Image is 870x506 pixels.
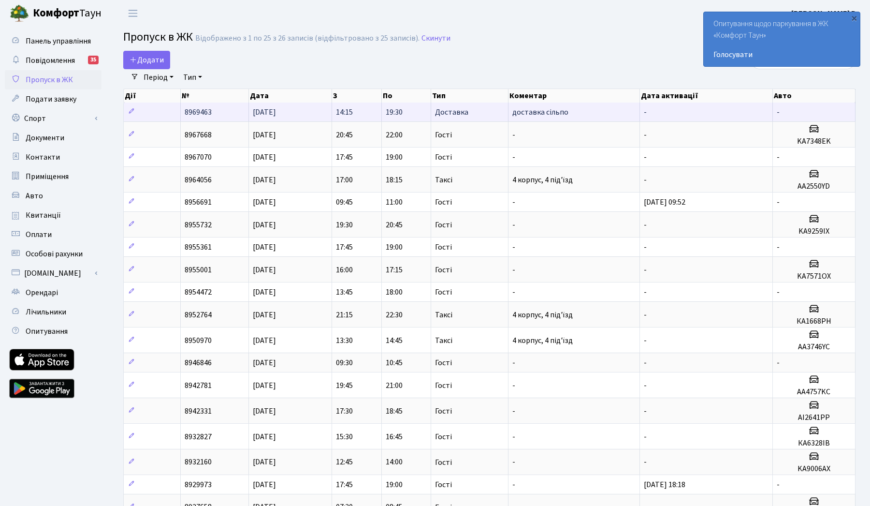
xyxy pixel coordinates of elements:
span: 4 корпус, 4 під'їзд [512,335,573,346]
span: [DATE] [253,457,276,468]
span: Повідомлення [26,55,75,66]
span: 09:30 [336,357,353,368]
span: Гості [435,131,452,139]
span: Особові рахунки [26,249,83,259]
span: 19:00 [386,479,403,490]
span: 15:30 [336,432,353,442]
span: Приміщення [26,171,69,182]
span: 14:45 [386,335,403,346]
span: 8954472 [185,287,212,298]
a: Авто [5,186,101,206]
span: 19:30 [336,220,353,230]
a: Приміщення [5,167,101,186]
span: - [777,242,780,253]
span: [DATE] [253,310,276,320]
span: 16:45 [386,432,403,442]
span: - [644,310,647,320]
span: Оплати [26,229,52,240]
span: 8964056 [185,175,212,185]
a: Контакти [5,148,101,167]
span: 19:00 [386,242,403,253]
span: [DATE] [253,130,276,140]
button: Переключити навігацію [121,5,145,21]
span: Гості [435,481,452,489]
span: Доставка [435,108,468,116]
span: 17:30 [336,406,353,417]
span: Гості [435,459,452,466]
span: - [777,287,780,298]
span: 16:00 [336,265,353,275]
span: 22:00 [386,130,403,140]
a: Повідомлення35 [5,51,101,70]
span: 8956691 [185,197,212,208]
span: 8967668 [185,130,212,140]
span: - [512,265,515,275]
span: - [777,197,780,208]
span: 14:15 [336,107,353,118]
span: - [644,406,647,417]
span: - [777,107,780,118]
a: Подати заявку [5,89,101,109]
span: Гості [435,243,452,251]
span: 18:15 [386,175,403,185]
span: 13:30 [336,335,353,346]
th: По [382,89,431,103]
span: Пропуск в ЖК [123,29,193,45]
span: - [777,357,780,368]
span: - [644,357,647,368]
span: Панель управління [26,36,91,46]
img: logo.png [10,4,29,23]
span: Гості [435,221,452,229]
b: Комфорт [33,5,79,21]
span: - [512,479,515,490]
span: 4 корпус, 4 під'їзд [512,175,573,185]
span: - [644,457,647,468]
span: - [512,152,515,163]
h5: АА3746YC [777,342,851,352]
span: Опитування [26,326,68,337]
span: [DATE] [253,479,276,490]
span: 8955361 [185,242,212,253]
span: [DATE] 18:18 [644,479,685,490]
span: [DATE] 09:52 [644,197,685,208]
span: - [777,479,780,490]
span: доставка сільпо [512,107,568,118]
span: Пропуск в ЖК [26,74,73,85]
span: 8946846 [185,357,212,368]
a: Панель управління [5,31,101,51]
span: - [644,107,647,118]
span: Гості [435,198,452,206]
span: [DATE] [253,380,276,391]
h5: AI2641PP [777,413,851,422]
span: Квитанції [26,210,61,221]
span: Гості [435,359,452,367]
div: 35 [88,56,99,64]
th: Авто [773,89,856,103]
th: Тип [431,89,508,103]
a: Лічильники [5,302,101,322]
span: 8950970 [185,335,212,346]
span: 21:00 [386,380,403,391]
span: Гості [435,266,452,274]
span: 19:45 [336,380,353,391]
h5: KA7348EK [777,137,851,146]
span: 8967070 [185,152,212,163]
th: Дії [124,89,181,103]
th: Коментар [508,89,640,103]
span: 8955001 [185,265,212,275]
span: - [644,130,647,140]
span: - [512,406,515,417]
span: - [512,380,515,391]
span: - [644,175,647,185]
span: 20:45 [386,220,403,230]
span: Документи [26,133,64,143]
span: 8932160 [185,457,212,468]
span: Гості [435,288,452,296]
span: Контакти [26,152,60,163]
h5: KA9006AX [777,464,851,474]
div: Опитування щодо паркування в ЖК «Комфорт Таун» [704,12,860,66]
span: - [644,242,647,253]
span: 17:15 [386,265,403,275]
span: 17:00 [336,175,353,185]
span: [DATE] [253,152,276,163]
